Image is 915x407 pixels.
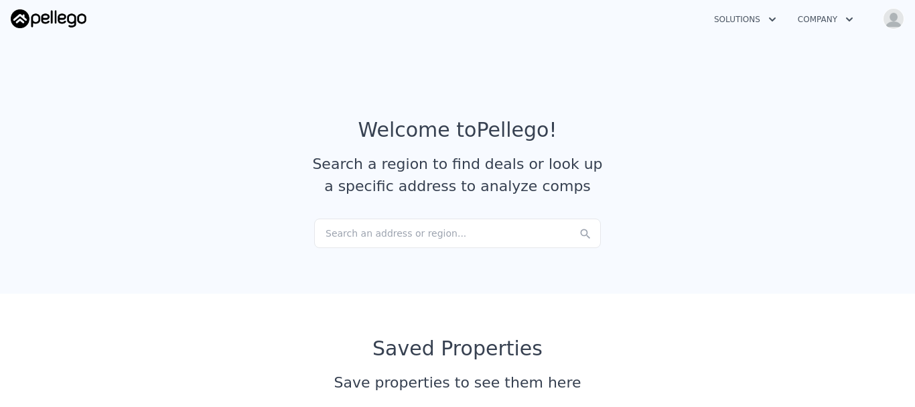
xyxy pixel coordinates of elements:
button: Company [787,7,864,32]
div: Saved Properties [115,337,800,361]
div: Search a region to find deals or look up a specific address to analyze comps [307,153,608,197]
img: Pellego [11,9,86,28]
div: Search an address or region... [314,219,601,248]
button: Solutions [703,7,787,32]
div: Welcome to Pellego ! [358,118,557,142]
div: Save properties to see them here [115,371,800,394]
img: avatar [883,8,904,30]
